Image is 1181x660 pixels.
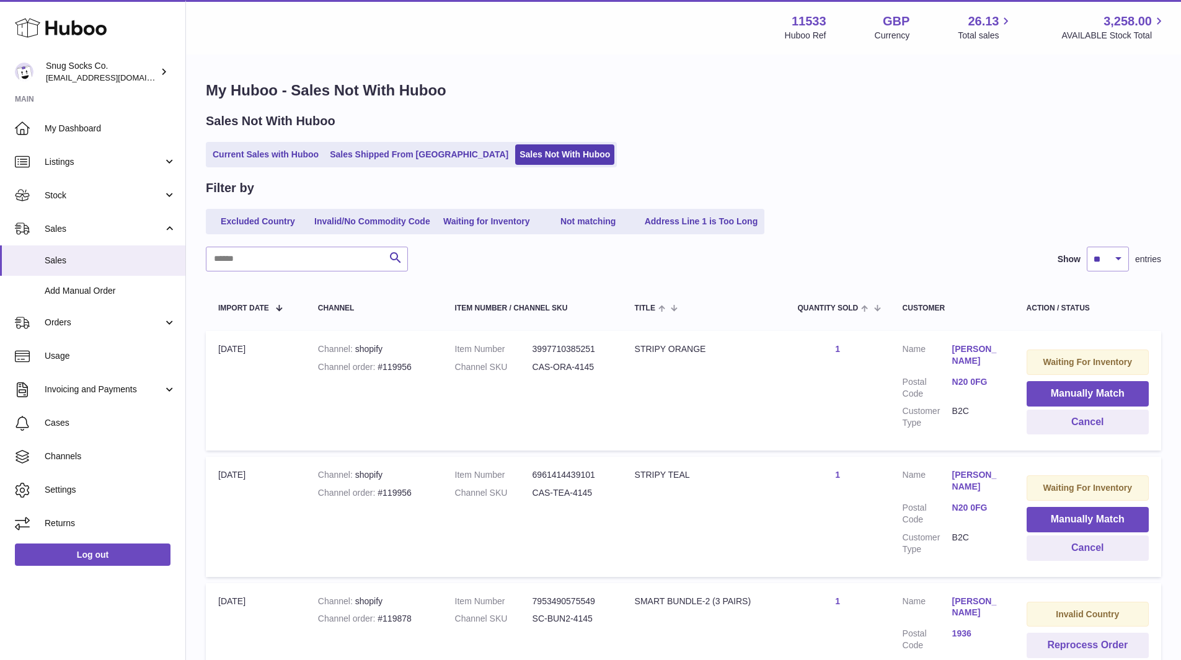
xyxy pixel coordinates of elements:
div: #119956 [318,487,430,499]
strong: Channel [318,596,355,606]
strong: Invalid Country [1056,609,1119,619]
a: 1 [835,470,840,480]
span: Settings [45,484,176,496]
span: Sales [45,223,163,235]
h2: Sales Not With Huboo [206,113,335,130]
strong: Channel order [318,362,378,372]
div: #119878 [318,613,430,625]
a: [PERSON_NAME] [952,469,1002,493]
button: Manually Match [1027,507,1149,532]
dd: 7953490575549 [533,596,610,607]
div: STRIPY ORANGE [635,343,773,355]
div: Action / Status [1027,304,1149,312]
dt: Customer Type [903,532,952,555]
div: shopify [318,343,430,355]
span: Import date [218,304,269,312]
strong: Waiting For Inventory [1043,357,1132,367]
a: Invalid/No Commodity Code [310,211,435,232]
div: Item Number / Channel SKU [455,304,610,312]
a: 1 [835,596,840,606]
div: Channel [318,304,430,312]
button: Cancel [1027,535,1149,561]
div: shopify [318,469,430,481]
dt: Name [903,596,952,622]
span: Add Manual Order [45,285,176,297]
dt: Item Number [455,343,533,355]
strong: Channel order [318,488,378,498]
span: Invoicing and Payments [45,384,163,395]
strong: Waiting For Inventory [1043,483,1132,493]
span: Listings [45,156,163,168]
strong: Channel [318,470,355,480]
dd: SC-BUN2-4145 [533,613,610,625]
dd: CAS-ORA-4145 [533,361,610,373]
dt: Channel SKU [455,613,533,625]
dt: Postal Code [903,502,952,526]
span: 26.13 [968,13,999,30]
a: 3,258.00 AVAILABLE Stock Total [1061,13,1166,42]
a: Excluded Country [208,211,307,232]
a: Log out [15,543,170,566]
span: Channels [45,451,176,462]
strong: Channel order [318,614,378,623]
a: Sales Not With Huboo [515,144,614,165]
td: [DATE] [206,457,306,576]
dd: 6961414439101 [533,469,610,481]
span: [EMAIL_ADDRESS][DOMAIN_NAME] [46,73,182,82]
dd: B2C [952,532,1002,555]
span: entries [1135,253,1161,265]
span: Total sales [958,30,1013,42]
dt: Customer Type [903,405,952,429]
a: Address Line 1 is Too Long [640,211,763,232]
a: N20 0FG [952,502,1002,514]
img: info@snugsocks.co.uk [15,63,33,81]
div: Snug Socks Co. [46,60,157,84]
td: [DATE] [206,331,306,451]
a: [PERSON_NAME] [952,343,1002,367]
div: shopify [318,596,430,607]
span: Quantity Sold [797,304,858,312]
a: Waiting for Inventory [437,211,536,232]
button: Cancel [1027,410,1149,435]
strong: GBP [883,13,909,30]
div: Currency [875,30,910,42]
button: Reprocess Order [1027,633,1149,658]
dt: Channel SKU [455,487,533,499]
div: Huboo Ref [785,30,826,42]
span: Returns [45,517,176,529]
dt: Item Number [455,469,533,481]
a: 26.13 Total sales [958,13,1013,42]
div: SMART BUNDLE-2 (3 PAIRS) [635,596,773,607]
h1: My Huboo - Sales Not With Huboo [206,81,1161,100]
dt: Item Number [455,596,533,607]
button: Manually Match [1027,381,1149,407]
span: Usage [45,350,176,362]
span: Stock [45,190,163,201]
dd: 3997710385251 [533,343,610,355]
h2: Filter by [206,180,254,196]
a: 1 [835,344,840,354]
strong: Channel [318,344,355,354]
dt: Name [903,469,952,496]
strong: 11533 [792,13,826,30]
div: #119956 [318,361,430,373]
span: Sales [45,255,176,266]
span: Title [635,304,655,312]
div: STRIPY TEAL [635,469,773,481]
a: 1936 [952,628,1002,640]
span: Orders [45,317,163,328]
span: Cases [45,417,176,429]
dt: Name [903,343,952,370]
dt: Channel SKU [455,361,533,373]
span: My Dashboard [45,123,176,134]
dt: Postal Code [903,628,952,651]
dt: Postal Code [903,376,952,400]
a: Sales Shipped From [GEOGRAPHIC_DATA] [325,144,513,165]
dd: CAS-TEA-4145 [533,487,610,499]
dd: B2C [952,405,1002,429]
a: Not matching [539,211,638,232]
span: 3,258.00 [1104,13,1152,30]
a: N20 0FG [952,376,1002,388]
div: Customer [903,304,1002,312]
a: Current Sales with Huboo [208,144,323,165]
